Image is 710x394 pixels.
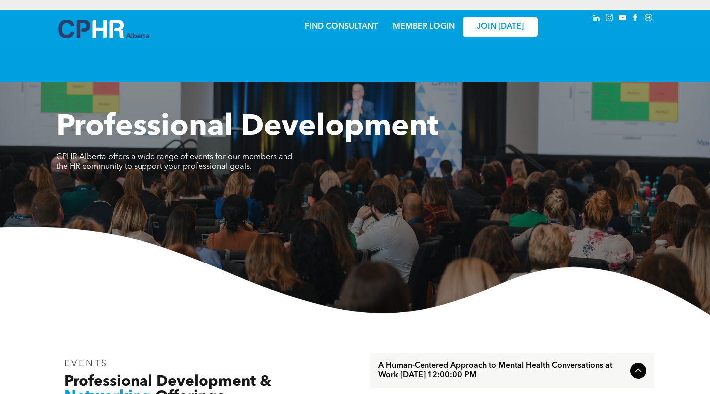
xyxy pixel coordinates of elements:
[56,153,292,171] span: CPHR Alberta offers a wide range of events for our members and the HR community to support your p...
[56,113,438,142] span: Professional Development
[64,359,109,368] span: EVENTS
[64,374,271,389] span: Professional Development &
[58,20,149,38] img: A blue and white logo for cp alberta
[591,12,602,26] a: linkedin
[630,12,641,26] a: facebook
[305,23,378,31] a: FIND CONSULTANT
[393,23,455,31] a: MEMBER LOGIN
[378,361,626,380] span: A Human-Centered Approach to Mental Health Conversations at Work [DATE] 12:00:00 PM
[643,12,654,26] a: Social network
[604,12,615,26] a: instagram
[617,12,628,26] a: youtube
[463,17,538,37] a: JOIN [DATE]
[477,22,524,32] span: JOIN [DATE]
